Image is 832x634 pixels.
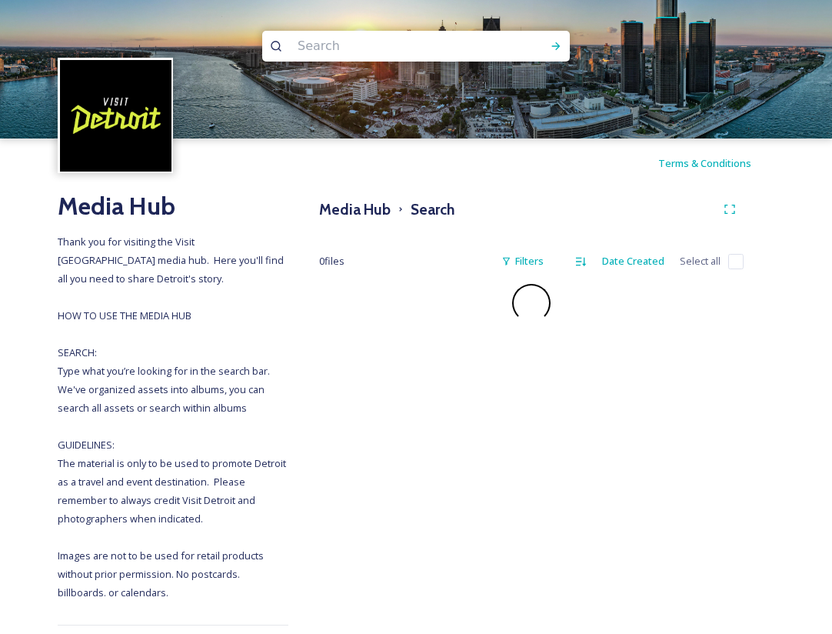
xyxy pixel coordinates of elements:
input: Search [290,29,501,63]
a: Terms & Conditions [658,154,774,172]
div: Filters [494,246,551,276]
img: VISIT%20DETROIT%20LOGO%20-%20BLACK%20BACKGROUND.png [60,60,171,172]
span: Select all [680,254,721,269]
span: 0 file s [319,254,344,269]
span: Thank you for visiting the Visit [GEOGRAPHIC_DATA] media hub. Here you'll find all you need to sh... [58,235,288,599]
span: Terms & Conditions [658,156,751,170]
h2: Media Hub [58,188,288,225]
h3: Search [411,199,454,221]
div: Date Created [594,246,672,276]
h3: Media Hub [319,199,391,221]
